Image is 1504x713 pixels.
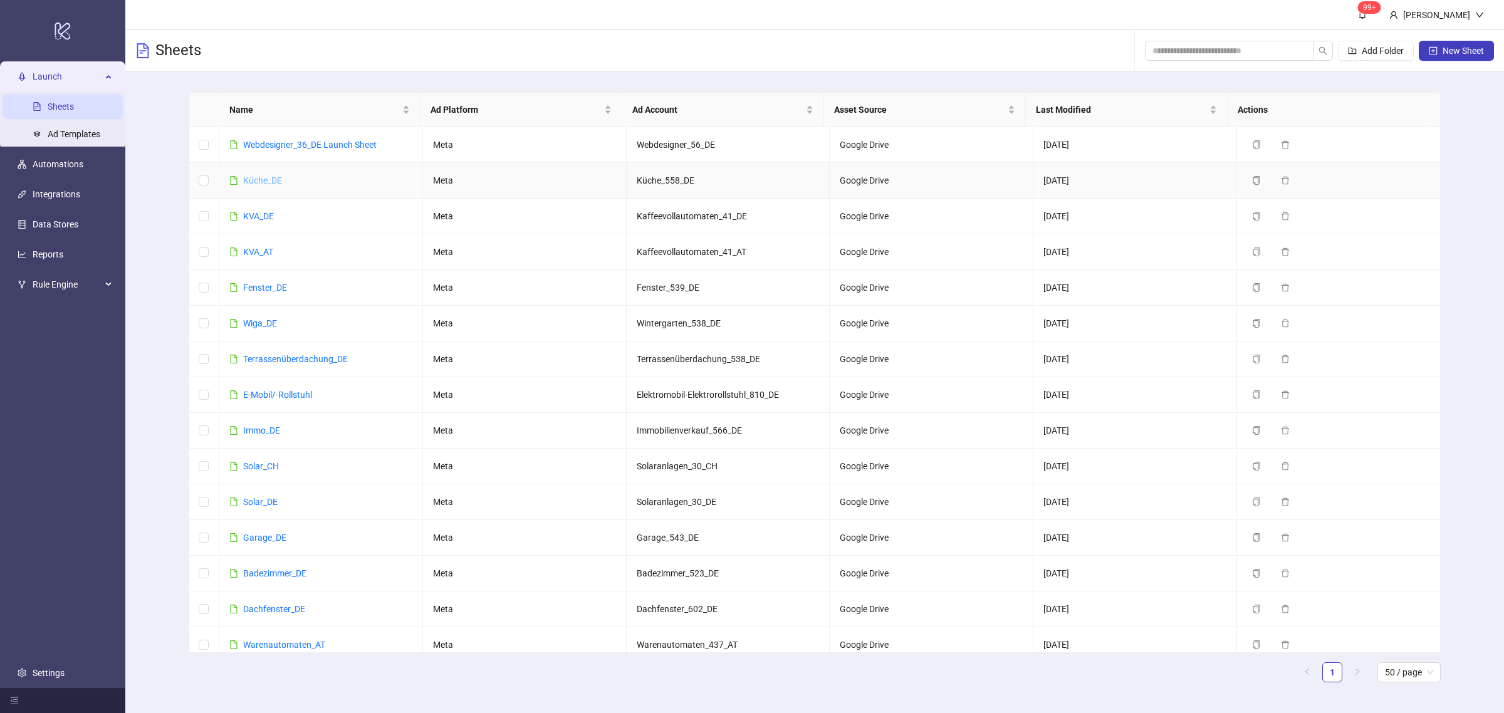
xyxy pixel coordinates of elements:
span: file [229,640,238,649]
td: [DATE] [1033,341,1237,377]
td: Google Drive [830,520,1033,556]
td: Google Drive [830,377,1033,413]
td: Meta [423,270,627,306]
span: file [229,176,238,185]
span: copy [1252,176,1261,185]
span: copy [1252,533,1261,542]
a: Settings [33,668,65,678]
h3: Sheets [155,41,201,61]
a: Terrassenüberdachung_DE [243,354,348,364]
a: Integrations [33,189,80,199]
a: Reports [33,249,63,259]
th: Last Modified [1026,93,1228,127]
button: right [1347,662,1367,682]
span: file [229,390,238,399]
a: Data Stores [33,219,78,229]
button: left [1297,662,1317,682]
td: Google Drive [830,449,1033,484]
span: file [229,569,238,578]
td: Badezimmer_523_DE [627,556,830,591]
td: Terrassenüberdachung_538_DE [627,341,830,377]
li: Previous Page [1297,662,1317,682]
span: delete [1281,247,1290,256]
a: Küche_DE [243,175,282,185]
span: delete [1281,533,1290,542]
td: Meta [423,306,627,341]
td: Meta [423,127,627,163]
div: Page Size [1377,662,1441,682]
td: Elektromobil-Elektrorollstuhl_810_DE [627,377,830,413]
div: [PERSON_NAME] [1398,8,1475,22]
td: Kaffeevollautomaten_41_AT [627,234,830,270]
span: delete [1281,355,1290,363]
td: Garage_543_DE [627,520,830,556]
span: file [229,283,238,292]
span: right [1354,668,1361,675]
td: Google Drive [830,627,1033,663]
span: delete [1281,640,1290,649]
span: delete [1281,319,1290,328]
td: Fenster_539_DE [627,270,830,306]
li: Next Page [1347,662,1367,682]
th: Ad Account [622,93,824,127]
td: Google Drive [830,413,1033,449]
span: delete [1281,426,1290,435]
span: delete [1281,605,1290,613]
span: Last Modified [1036,103,1207,117]
td: Meta [423,556,627,591]
th: Asset Source [824,93,1026,127]
span: file [229,533,238,542]
span: file [229,497,238,506]
a: Immo_DE [243,425,280,435]
span: plus-square [1429,46,1438,55]
span: Ad Account [632,103,803,117]
span: left [1303,668,1311,675]
span: delete [1281,569,1290,578]
span: Ad Platform [431,103,602,117]
span: Name [229,103,400,117]
span: Add Folder [1362,46,1404,56]
a: Badezimmer_DE [243,568,306,578]
td: [DATE] [1033,591,1237,627]
td: [DATE] [1033,520,1237,556]
th: Ad Platform [420,93,622,127]
td: Google Drive [830,234,1033,270]
span: copy [1252,462,1261,471]
span: copy [1252,426,1261,435]
span: copy [1252,605,1261,613]
td: Meta [423,341,627,377]
a: Solar_DE [243,497,278,507]
span: rocket [18,72,26,81]
a: 1 [1323,663,1342,682]
td: [DATE] [1033,449,1237,484]
td: Google Drive [830,341,1033,377]
a: Wiga_DE [243,318,277,328]
span: delete [1281,283,1290,292]
td: [DATE] [1033,270,1237,306]
td: [DATE] [1033,306,1237,341]
td: [DATE] [1033,199,1237,234]
span: delete [1281,390,1290,399]
td: Meta [423,163,627,199]
span: fork [18,280,26,289]
span: copy [1252,140,1261,149]
a: Ad Templates [48,129,100,139]
td: Küche_558_DE [627,163,830,199]
td: Kaffeevollautomaten_41_DE [627,199,830,234]
td: Google Drive [830,591,1033,627]
span: delete [1281,212,1290,221]
span: folder-add [1348,46,1357,55]
span: copy [1252,319,1261,328]
span: file [229,426,238,435]
td: Immobilienverkauf_566_DE [627,413,830,449]
span: file-text [135,43,150,58]
span: delete [1281,497,1290,506]
sup: 681 [1358,1,1381,14]
td: [DATE] [1033,556,1237,591]
span: delete [1281,140,1290,149]
td: Google Drive [830,163,1033,199]
a: Dachfenster_DE [243,604,305,614]
li: 1 [1322,662,1342,682]
span: delete [1281,462,1290,471]
td: [DATE] [1033,627,1237,663]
